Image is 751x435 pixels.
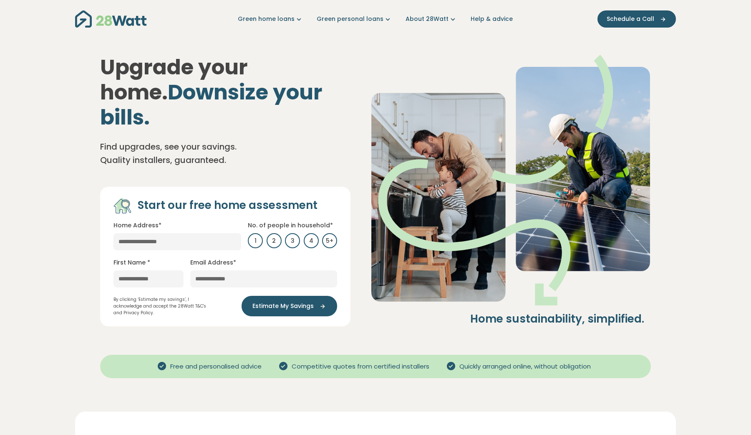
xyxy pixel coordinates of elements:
[75,10,146,28] img: 28Watt
[113,221,161,230] label: Home Address*
[322,233,337,248] label: 5+
[100,55,350,130] h1: Upgrade your home.
[317,15,392,23] a: Green personal loans
[709,395,751,435] iframe: Chat Widget
[190,258,236,267] label: Email Address*
[597,10,676,28] button: Schedule a Call
[100,77,323,132] span: Downsize your bills.
[138,198,318,213] h4: Start our free home assessment
[100,140,267,167] p: Find upgrades, see your savings. Quality installers, guaranteed.
[238,15,303,23] a: Green home loans
[607,15,654,23] span: Schedule a Call
[304,233,319,248] label: 4
[252,302,314,310] span: Estimate My Savings
[248,233,263,248] label: 1
[471,15,513,23] a: Help & advice
[242,296,337,316] button: Estimate My Savings
[288,362,433,371] span: Competitive quotes from certified installers
[167,362,265,371] span: Free and personalised advice
[456,362,594,371] span: Quickly arranged online, without obligation
[406,15,457,23] a: About 28Watt
[248,221,333,230] label: No. of people in household*
[113,296,215,316] p: By clicking ‘Estimate my savings’, I acknowledge and accept the 28Watt T&C's and Privacy Policy.
[370,312,644,326] h4: Home sustainability, simplified.
[75,8,676,30] nav: Main navigation
[285,233,300,248] label: 3
[267,233,282,248] label: 2
[113,258,150,267] label: First Name *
